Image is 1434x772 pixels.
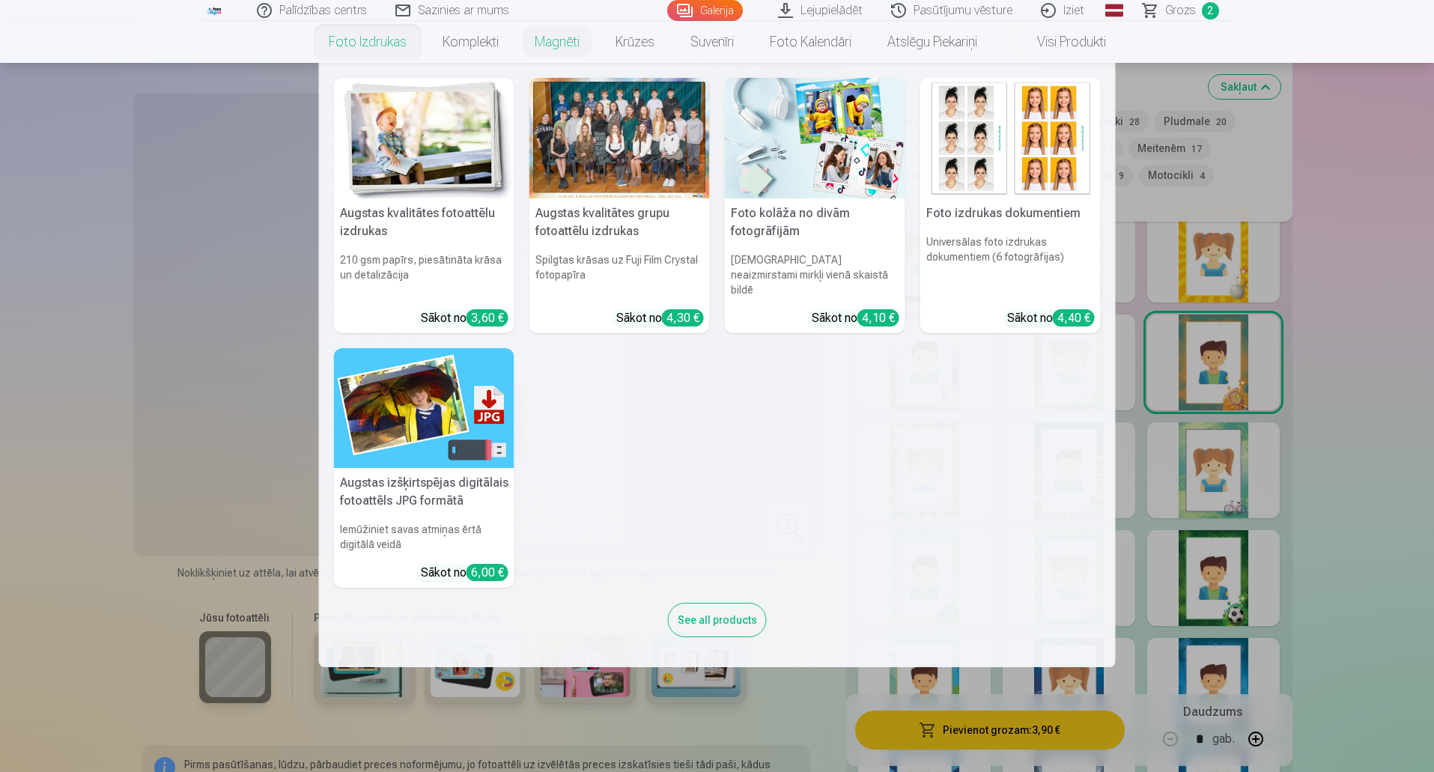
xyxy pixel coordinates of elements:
[529,78,710,333] a: Augstas kvalitātes grupu fotoattēlu izdrukasSpilgtas krāsas uz Fuji Film Crystal fotopapīraSākot ...
[752,21,869,63] a: Foto kalendāri
[1202,2,1219,19] span: 2
[311,21,425,63] a: Foto izdrukas
[421,309,508,327] div: Sākot no
[1007,309,1095,327] div: Sākot no
[1053,309,1095,326] div: 4,40 €
[668,611,767,627] a: See all products
[207,6,223,15] img: /fa1
[857,309,899,326] div: 4,10 €
[334,348,514,469] img: Augstas izšķirtspējas digitālais fotoattēls JPG formātā
[334,516,514,558] h6: Iemūžiniet savas atmiņas ērtā digitālā veidā
[334,78,514,333] a: Augstas kvalitātes fotoattēlu izdrukasAugstas kvalitātes fotoattēlu izdrukas210 gsm papīrs, piesā...
[529,246,710,303] h6: Spilgtas krāsas uz Fuji Film Crystal fotopapīra
[334,78,514,198] img: Augstas kvalitātes fotoattēlu izdrukas
[425,21,517,63] a: Komplekti
[668,603,767,637] div: See all products
[529,198,710,246] h5: Augstas kvalitātes grupu fotoattēlu izdrukas
[995,21,1124,63] a: Visi produkti
[1165,1,1196,19] span: Grozs
[920,198,1101,228] h5: Foto izdrukas dokumentiem
[662,309,704,326] div: 4,30 €
[812,309,899,327] div: Sākot no
[334,348,514,589] a: Augstas izšķirtspējas digitālais fotoattēls JPG formātāAugstas izšķirtspējas digitālais fotoattēl...
[920,78,1101,333] a: Foto izdrukas dokumentiemFoto izdrukas dokumentiemUniversālas foto izdrukas dokumentiem (6 fotogr...
[467,309,508,326] div: 3,60 €
[334,246,514,303] h6: 210 gsm papīrs, piesātināta krāsa un detalizācija
[467,564,508,581] div: 6,00 €
[725,78,905,198] img: Foto kolāža no divām fotogrāfijām
[334,468,514,516] h5: Augstas izšķirtspējas digitālais fotoattēls JPG formātā
[725,246,905,303] h6: [DEMOGRAPHIC_DATA] neaizmirstami mirkļi vienā skaistā bildē
[725,78,905,333] a: Foto kolāža no divām fotogrāfijāmFoto kolāža no divām fotogrāfijām[DEMOGRAPHIC_DATA] neaizmirstam...
[920,228,1101,303] h6: Universālas foto izdrukas dokumentiem (6 fotogrāfijas)
[517,21,598,63] a: Magnēti
[672,21,752,63] a: Suvenīri
[598,21,672,63] a: Krūzes
[616,309,704,327] div: Sākot no
[725,198,905,246] h5: Foto kolāža no divām fotogrāfijām
[869,21,995,63] a: Atslēgu piekariņi
[334,198,514,246] h5: Augstas kvalitātes fotoattēlu izdrukas
[421,564,508,582] div: Sākot no
[920,78,1101,198] img: Foto izdrukas dokumentiem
